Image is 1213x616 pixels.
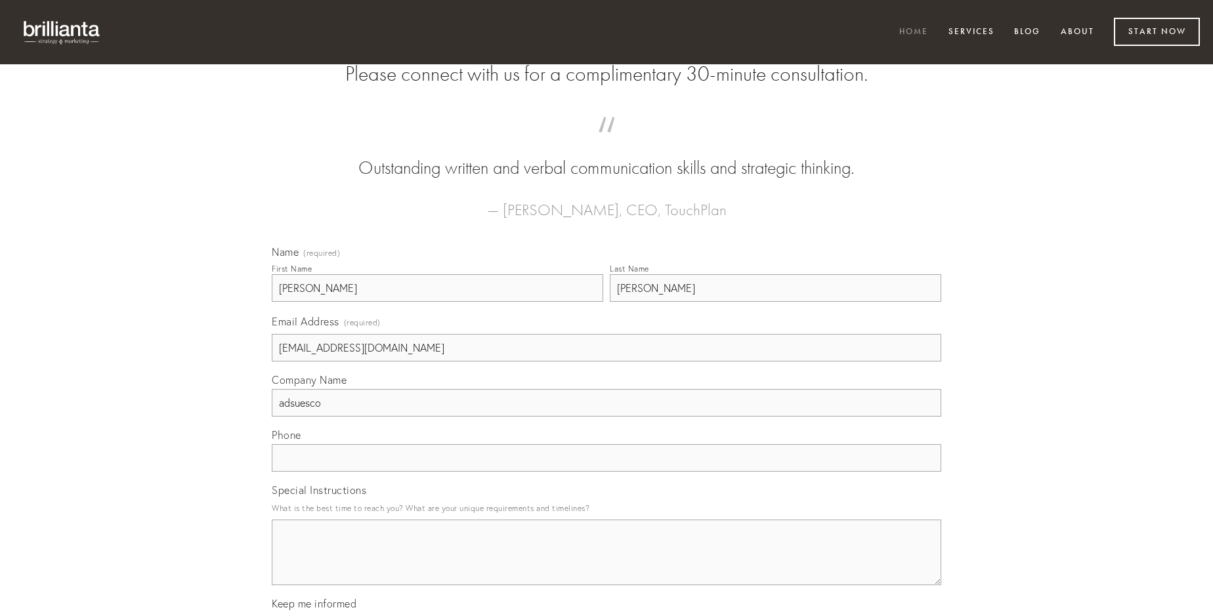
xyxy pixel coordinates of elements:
[891,22,937,43] a: Home
[272,264,312,274] div: First Name
[1052,22,1103,43] a: About
[272,428,301,441] span: Phone
[272,373,347,386] span: Company Name
[344,314,381,331] span: (required)
[272,62,941,87] h2: Please connect with us for a complimentary 30-minute consultation.
[610,264,649,274] div: Last Name
[272,315,339,328] span: Email Address
[1114,18,1200,46] a: Start Now
[293,130,920,155] span: “
[272,245,299,258] span: Name
[293,130,920,181] blockquote: Outstanding written and verbal communication skills and strategic thinking.
[272,597,356,610] span: Keep me informed
[293,181,920,223] figcaption: — [PERSON_NAME], CEO, TouchPlan
[303,249,340,257] span: (required)
[272,499,941,517] p: What is the best time to reach you? What are your unique requirements and timelines?
[940,22,1003,43] a: Services
[13,13,112,51] img: brillianta - research, strategy, marketing
[272,483,366,497] span: Special Instructions
[1006,22,1049,43] a: Blog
